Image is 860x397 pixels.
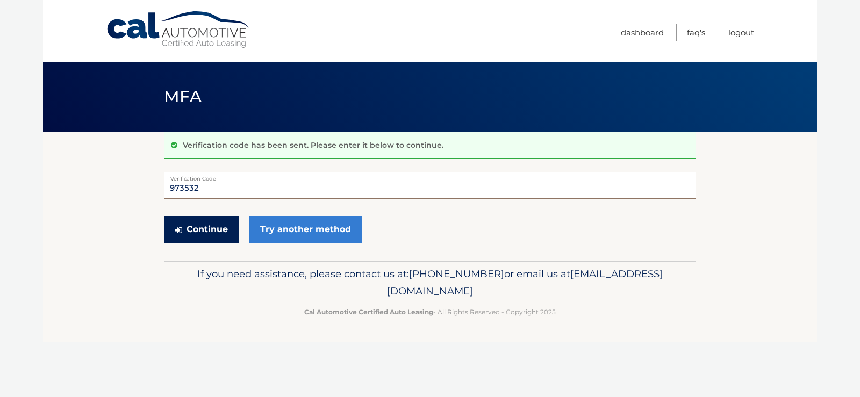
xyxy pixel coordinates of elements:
span: [EMAIL_ADDRESS][DOMAIN_NAME] [387,268,663,297]
a: FAQ's [687,24,705,41]
p: If you need assistance, please contact us at: or email us at [171,265,689,300]
span: MFA [164,86,202,106]
a: Try another method [249,216,362,243]
a: Cal Automotive [106,11,251,49]
a: Dashboard [621,24,664,41]
input: Verification Code [164,172,696,199]
strong: Cal Automotive Certified Auto Leasing [304,308,433,316]
a: Logout [728,24,754,41]
span: [PHONE_NUMBER] [409,268,504,280]
p: Verification code has been sent. Please enter it below to continue. [183,140,443,150]
button: Continue [164,216,239,243]
p: - All Rights Reserved - Copyright 2025 [171,306,689,317]
label: Verification Code [164,172,696,181]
